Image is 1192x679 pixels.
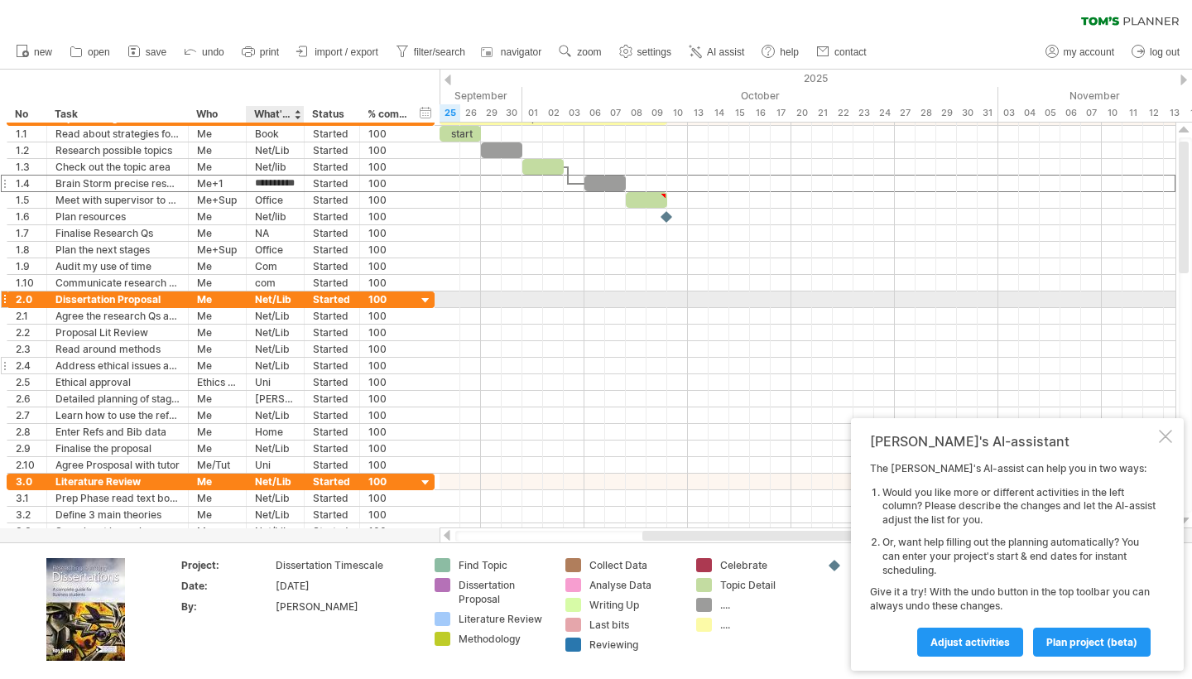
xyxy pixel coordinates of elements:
[55,225,180,241] div: Finalise Research Qs
[16,457,38,473] div: 2.10
[202,46,224,58] span: undo
[197,308,238,324] div: Me
[16,291,38,307] div: 2.0
[55,176,180,191] div: Brain Storm precise research Qs
[16,523,38,539] div: 3.3
[255,490,296,506] div: Net/Lib
[55,391,180,407] div: Detailed planning of stages
[16,242,38,258] div: 1.8
[55,291,180,307] div: Dissertation Proposal
[197,225,238,241] div: Me
[55,106,179,123] div: Task
[998,104,1019,122] div: Monday, 3 November 2025
[315,46,378,58] span: import / export
[368,209,408,224] div: 100
[313,523,351,539] div: Started
[55,358,180,373] div: Address ethical issues and prepare ethical statement
[501,46,541,58] span: navigator
[16,192,38,208] div: 1.5
[260,46,279,58] span: print
[197,275,238,291] div: Me
[707,46,744,58] span: AI assist
[313,490,351,506] div: Started
[895,104,916,122] div: Monday, 27 October 2025
[197,424,238,440] div: Me
[392,41,470,63] a: filter/search
[313,325,351,340] div: Started
[12,41,57,63] a: new
[255,258,296,274] div: Com
[276,600,415,614] div: [PERSON_NAME]
[368,523,408,539] div: 100
[197,441,238,456] div: Me
[292,41,383,63] a: import / export
[757,41,804,63] a: help
[197,176,238,191] div: Me+1
[1143,104,1164,122] div: Wednesday, 12 November 2025
[589,558,680,572] div: Collect Data
[589,598,680,612] div: Writing Up
[197,457,238,473] div: Me/Tut
[255,275,296,291] div: com
[720,558,810,572] div: Celebrate
[255,159,296,175] div: Net/lib
[55,490,180,506] div: Prep Phase read text books
[197,209,238,224] div: Me
[197,126,238,142] div: Me
[55,126,180,142] div: Read about strategies for finding a topic
[720,578,810,592] div: Topic Detail
[368,142,408,158] div: 100
[196,106,237,123] div: Who
[55,325,180,340] div: Proposal Lit Review
[368,258,408,274] div: 100
[368,407,408,423] div: 100
[197,242,238,258] div: Me+Sup
[646,104,667,122] div: Thursday, 9 October 2025
[368,126,408,142] div: 100
[478,41,546,63] a: navigator
[197,490,238,506] div: Me
[729,104,750,122] div: Wednesday, 15 October 2025
[870,462,1156,656] div: The [PERSON_NAME]'s AI-assist can help you in two ways: Give it a try! With the undo button in th...
[313,242,351,258] div: Started
[1041,41,1119,63] a: my account
[459,632,549,646] div: Methodology
[255,341,296,357] div: Net/Lib
[16,176,38,191] div: 1.4
[1033,628,1151,657] a: plan project (beta)
[882,536,1156,577] li: Or, want help filling out the planning automatically? You can enter your project's start & end da...
[368,457,408,473] div: 100
[313,441,351,456] div: Started
[313,308,351,324] div: Started
[16,142,38,158] div: 1.2
[368,374,408,390] div: 100
[16,507,38,522] div: 3.2
[255,209,296,224] div: Net/lib
[16,159,38,175] div: 1.3
[882,486,1156,527] li: Would you like more or different activities in the left column? Please describe the changes and l...
[55,209,180,224] div: Plan resources
[577,46,601,58] span: zoom
[255,142,296,158] div: Net/Lib
[522,87,998,104] div: October 2025
[720,618,810,632] div: ....
[313,391,351,407] div: Started
[55,457,180,473] div: Agree Prosposal with tutor
[916,104,936,122] div: Tuesday, 28 October 2025
[812,41,872,63] a: contact
[197,192,238,208] div: Me+Sup
[255,192,296,208] div: Office
[55,341,180,357] div: Read around methods
[55,474,180,489] div: Literature Review
[255,474,296,489] div: Net/Lib
[1060,104,1081,122] div: Thursday, 6 November 2025
[522,104,543,122] div: Wednesday, 1 October 2025
[180,41,229,63] a: undo
[255,358,296,373] div: Net/Lib
[16,325,38,340] div: 2.2
[197,374,238,390] div: Ethics Comm
[589,618,680,632] div: Last bits
[368,176,408,191] div: 100
[791,104,812,122] div: Monday, 20 October 2025
[197,523,238,539] div: Me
